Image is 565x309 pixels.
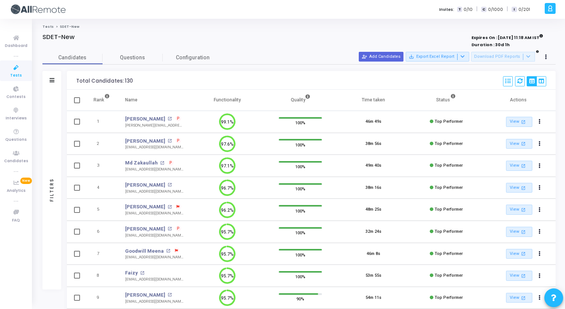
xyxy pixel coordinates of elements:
[366,163,381,169] div: 49m 40s
[103,54,163,62] span: Questions
[527,76,546,86] div: View Options
[7,188,26,194] span: Analytics
[125,115,165,123] a: [PERSON_NAME]
[520,185,527,191] mat-icon: open_in_new
[359,52,403,62] button: Add Candidates
[435,119,463,124] span: Top Performer
[76,78,133,84] div: Total Candidates: 130
[435,273,463,278] span: Top Performer
[439,6,454,13] label: Invites:
[191,90,264,111] th: Functionality
[409,54,414,59] mat-icon: save_alt
[534,161,545,171] button: Actions
[86,133,118,155] td: 2
[506,293,532,303] a: View
[410,90,483,111] th: Status
[506,117,532,127] a: View
[125,269,138,277] a: Faizy
[86,243,118,265] td: 7
[520,250,527,257] mat-icon: open_in_new
[12,217,20,224] span: FAQ
[295,229,305,237] span: 100%
[125,211,183,216] div: [EMAIL_ADDRESS][DOMAIN_NAME]
[10,72,22,79] span: Tests
[506,183,532,193] a: View
[125,299,183,304] div: [EMAIL_ADDRESS][DOMAIN_NAME]
[125,247,164,255] a: Goodwill Meena
[488,6,503,13] span: 0/1000
[42,33,75,41] h4: SDET-New
[166,249,170,253] mat-icon: open_in_new
[125,137,165,145] a: [PERSON_NAME]
[366,295,381,301] div: 54m 11s
[168,293,172,297] mat-icon: open_in_new
[534,292,545,303] button: Actions
[435,185,463,190] span: Top Performer
[534,249,545,259] button: Actions
[534,205,545,215] button: Actions
[168,205,172,209] mat-icon: open_in_new
[86,177,118,199] td: 4
[125,167,183,172] div: [EMAIL_ADDRESS][DOMAIN_NAME]
[534,139,545,149] button: Actions
[518,6,530,13] span: 0/201
[295,163,305,170] span: 100%
[125,233,183,238] div: [EMAIL_ADDRESS][DOMAIN_NAME]
[125,189,183,194] div: [EMAIL_ADDRESS][DOMAIN_NAME]
[168,117,172,121] mat-icon: open_in_new
[5,43,27,49] span: Dashboard
[295,119,305,127] span: 100%
[125,291,165,299] a: [PERSON_NAME]
[406,52,469,62] button: Export Excel Report
[4,158,28,164] span: Candidates
[534,227,545,237] button: Actions
[520,207,527,213] mat-icon: open_in_new
[86,199,118,221] td: 5
[125,96,137,104] div: Name
[42,54,103,62] span: Candidates
[48,148,55,231] div: Filters
[295,251,305,258] span: 100%
[457,7,462,12] span: T
[481,7,486,12] span: C
[177,226,180,232] span: P
[86,90,118,111] th: Rank
[168,227,172,231] mat-icon: open_in_new
[125,277,183,282] div: [EMAIL_ADDRESS][DOMAIN_NAME]
[520,273,527,279] mat-icon: open_in_new
[464,6,473,13] span: 0/10
[366,229,381,235] div: 32m 24s
[435,295,463,300] span: Top Performer
[125,225,165,233] a: [PERSON_NAME]
[506,227,532,237] a: View
[367,251,380,257] div: 46m 8s
[512,7,517,12] span: I
[471,33,543,41] strong: Expires On : [DATE] 11:18 AM IST
[366,119,381,125] div: 46m 49s
[168,183,172,187] mat-icon: open_in_new
[506,271,532,281] a: View
[160,161,164,165] mat-icon: open_in_new
[362,96,385,104] div: Time taken
[362,54,367,59] mat-icon: person_add_alt
[168,139,172,143] mat-icon: open_in_new
[366,207,381,213] div: 48m 25s
[534,271,545,281] button: Actions
[520,295,527,301] mat-icon: open_in_new
[506,161,532,171] a: View
[86,265,118,287] td: 8
[520,163,527,169] mat-icon: open_in_new
[42,24,54,29] a: Tests
[20,178,32,184] span: New
[296,295,304,303] span: 90%
[177,138,180,144] span: P
[506,205,532,215] a: View
[506,139,532,149] a: View
[435,163,463,168] span: Top Performer
[176,54,210,62] span: Configuration
[125,123,183,128] div: [PERSON_NAME][EMAIL_ADDRESS][DOMAIN_NAME]
[5,137,27,143] span: Questions
[295,207,305,214] span: 100%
